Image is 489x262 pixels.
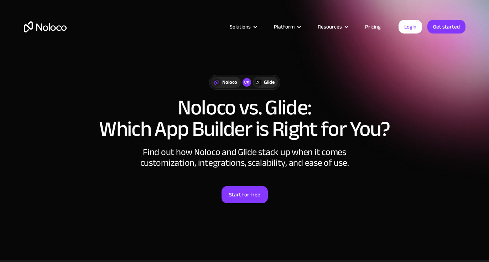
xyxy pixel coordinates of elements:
a: Start for free [222,186,268,203]
div: Platform [274,22,295,31]
div: Platform [265,22,309,31]
div: Resources [318,22,342,31]
a: Pricing [356,22,390,31]
div: Solutions [230,22,251,31]
a: Get started [427,20,465,34]
a: Login [399,20,422,34]
div: Solutions [221,22,265,31]
h1: Noloco vs. Glide: Which App Builder is Right for You? [24,97,465,140]
div: Find out how Noloco and Glide stack up when it comes customization, integrations, scalability, an... [138,147,352,168]
div: vs [243,78,251,87]
a: home [24,21,67,32]
div: Glide [264,78,275,86]
div: Resources [309,22,356,31]
div: Noloco [222,78,237,86]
